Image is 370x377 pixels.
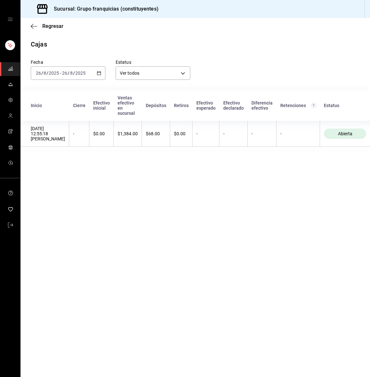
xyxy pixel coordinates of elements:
[93,100,110,111] div: Efectivo inicial
[31,126,65,141] div: [DATE] 12:55:18 [PERSON_NAME]
[46,71,48,76] span: /
[280,131,316,136] div: -
[48,71,59,76] input: ----
[31,39,47,49] div: Cajas
[31,103,65,108] div: Inicio
[42,23,63,29] span: Regresar
[118,95,138,116] div: Ventas efectivo en sucursal
[31,23,63,29] button: Regresar
[8,17,13,22] button: open drawer
[174,131,188,136] div: $0.00
[73,131,85,136] div: -
[311,103,316,108] svg: Total de retenciones de propinas registradas
[68,71,70,76] span: /
[36,71,41,76] input: --
[31,60,105,64] label: Fecha
[73,103,86,108] div: Cierre
[146,103,166,108] div: Depósitos
[324,103,366,108] div: Estatus
[146,131,166,136] div: $68.00
[196,131,215,136] div: -
[196,100,216,111] div: Efectivo esperado
[118,131,138,136] div: $1,384.00
[75,71,86,76] input: ----
[62,71,68,76] input: --
[223,131,243,136] div: -
[223,100,244,111] div: Efectivo declarado
[335,131,355,136] span: Abierta
[116,60,190,64] label: Estatus
[60,71,61,76] span: -
[251,100,273,111] div: Diferencia efectivo
[73,71,75,76] span: /
[70,71,73,76] input: --
[174,103,189,108] div: Retiros
[41,71,43,76] span: /
[280,103,316,108] div: Retenciones
[251,131,272,136] div: -
[43,71,46,76] input: --
[116,66,190,80] div: Ver todos
[93,131,110,136] div: $0.00
[49,5,159,13] h3: Sucursal: Grupo franquicias (constituyentes)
